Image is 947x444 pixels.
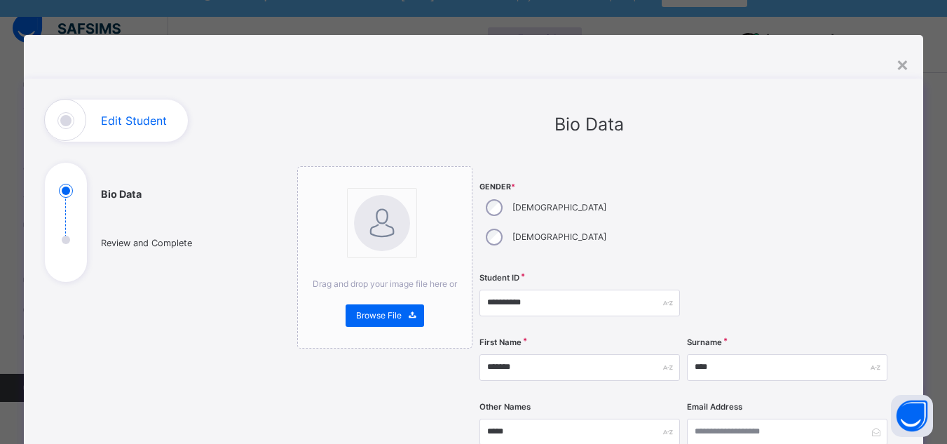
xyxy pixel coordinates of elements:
div: × [896,49,909,79]
span: Drag and drop your image file here or [313,278,457,289]
span: Gender [479,182,680,193]
img: bannerImage [354,195,410,251]
label: [DEMOGRAPHIC_DATA] [512,201,606,214]
label: Email Address [687,401,742,413]
label: Surname [687,337,722,349]
label: First Name [479,337,522,349]
span: Browse File [356,309,402,322]
label: [DEMOGRAPHIC_DATA] [512,231,606,243]
div: bannerImageDrag and drop your image file here orBrowse File [297,166,472,349]
h1: Edit Student [101,115,167,126]
label: Student ID [479,272,519,284]
span: Bio Data [554,114,624,135]
button: Open asap [891,395,933,437]
label: Other Names [479,401,531,413]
